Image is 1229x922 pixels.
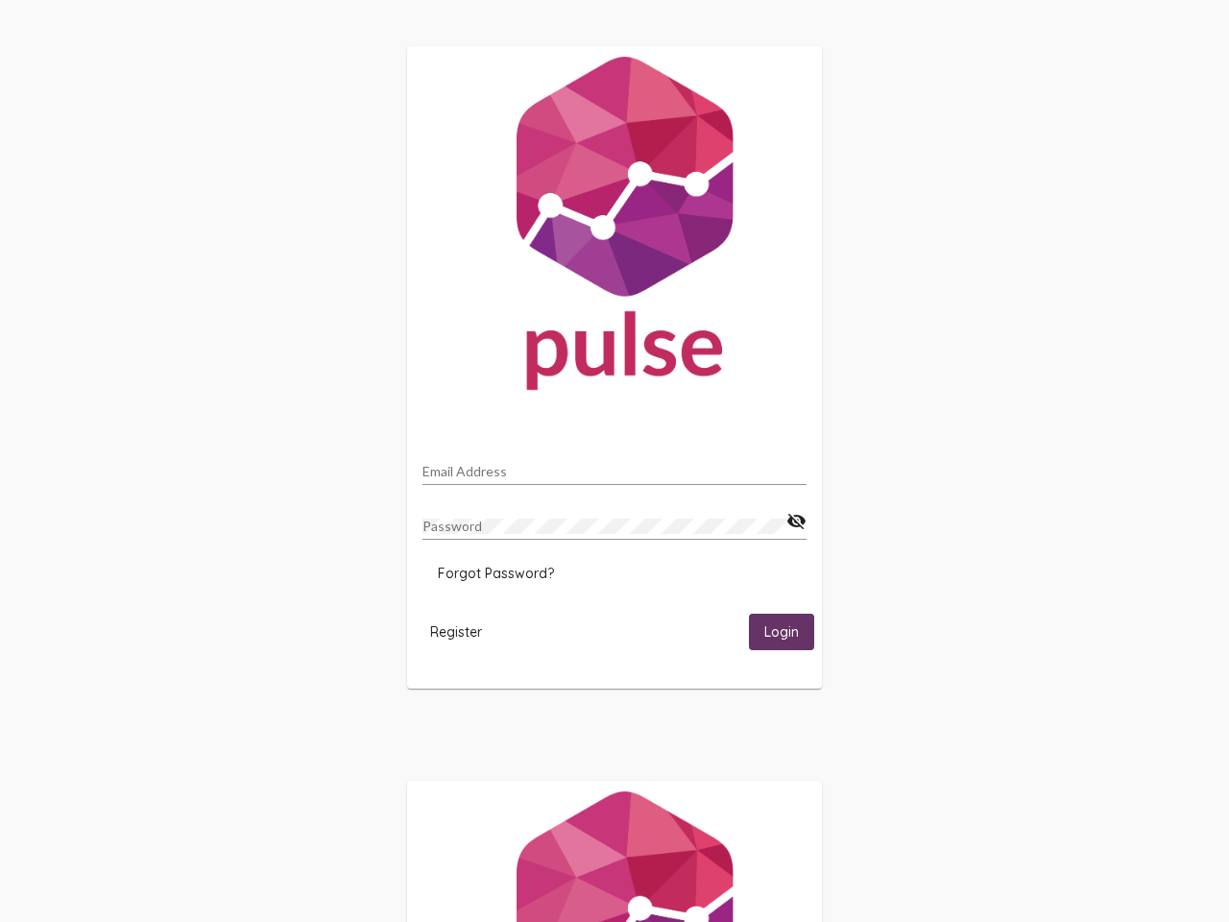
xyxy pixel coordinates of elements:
span: Login [764,624,799,642]
span: Forgot Password? [438,565,554,582]
mat-icon: visibility_off [786,510,807,533]
button: Forgot Password? [422,556,569,591]
img: Pulse For Good Logo [407,46,822,409]
button: Login [749,614,814,649]
span: Register [430,623,482,641]
button: Register [415,614,497,649]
